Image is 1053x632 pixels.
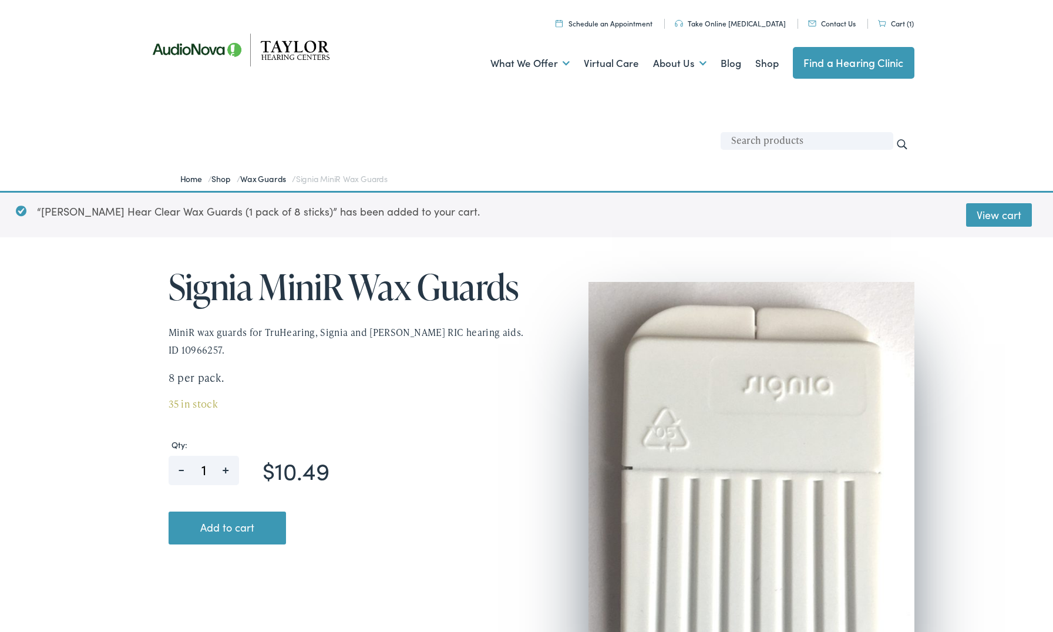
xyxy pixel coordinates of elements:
img: utility icon [556,19,563,27]
label: Qty: [169,440,524,450]
a: What We Offer [490,42,570,85]
span: / / / [180,173,388,184]
p: 35 in stock [169,396,527,412]
span: - [169,456,195,474]
a: Schedule an Appointment [556,18,652,28]
a: Home [180,173,208,184]
a: Wax Guards [240,173,292,184]
input: Search [896,138,909,151]
a: About Us [653,42,707,85]
bdi: 10.49 [263,453,329,486]
h1: Signia MiniR Wax Guards [169,267,527,306]
a: Shop [755,42,779,85]
img: utility icon [878,19,886,26]
a: Virtual Care [584,42,639,85]
a: Blog [721,42,741,85]
p: 8 per pack. [169,369,527,386]
a: Take Online [MEDICAL_DATA] [675,18,786,28]
span: $ [263,453,275,486]
img: utility icon [675,20,683,27]
span: Signia MiniR Wax Guards [296,173,388,184]
span: + [213,456,239,474]
button: Add to cart [169,512,286,544]
a: Cart (1) [878,18,914,28]
a: Find a Hearing Clinic [793,47,914,79]
a: View cart [966,203,1032,227]
input: Search products [721,132,893,150]
a: Contact Us [808,18,856,28]
img: utility icon [808,21,816,26]
a: Shop [211,173,236,184]
span: MiniR wax guards for TruHearing, Signia and [PERSON_NAME] RIC hearing aids. ID 10966257. [169,325,524,357]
